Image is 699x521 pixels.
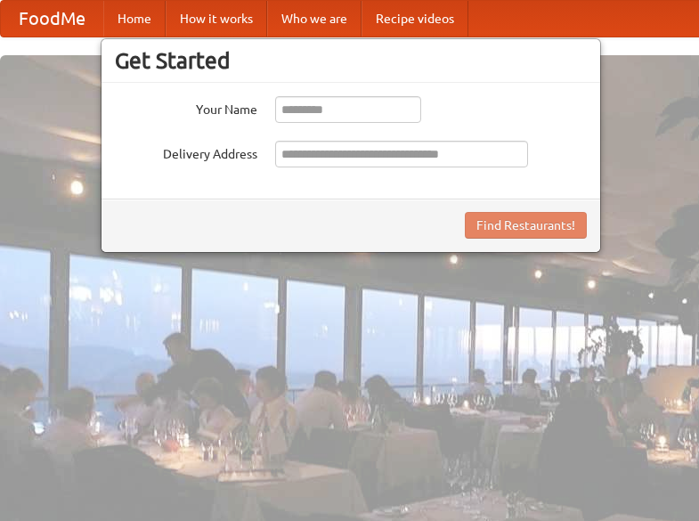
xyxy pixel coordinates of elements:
[166,1,267,37] a: How it works
[1,1,103,37] a: FoodMe
[362,1,468,37] a: Recipe videos
[115,96,257,118] label: Your Name
[115,47,587,74] h3: Get Started
[115,141,257,163] label: Delivery Address
[465,212,587,239] button: Find Restaurants!
[103,1,166,37] a: Home
[267,1,362,37] a: Who we are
